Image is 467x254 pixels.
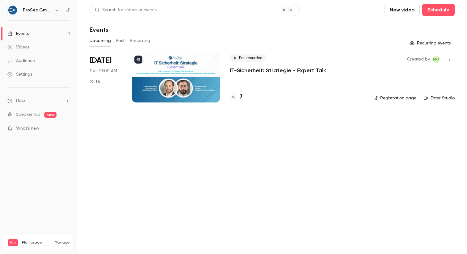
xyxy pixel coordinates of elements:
button: Recurring [130,36,150,46]
a: Enter Studio [424,95,455,101]
span: Pre-recorded [230,54,266,62]
span: Created by [407,56,430,63]
button: Past [116,36,125,46]
span: MD Operative [432,56,440,63]
div: Videos [7,44,29,50]
li: help-dropdown-opener [7,98,70,104]
span: Help [16,98,25,104]
div: Events [7,31,29,37]
div: Search for videos or events [95,7,157,13]
h4: 7 [240,93,242,101]
div: Audience [7,58,35,64]
button: New video [385,4,420,16]
span: Plan usage [22,240,51,245]
div: Settings [7,71,32,77]
span: Pro [8,239,18,246]
span: [DATE] [90,56,111,65]
h1: Events [90,26,108,33]
h6: ProSec GmbH [23,7,52,13]
a: SpeakerHub [16,111,40,118]
a: Manage [55,240,69,245]
a: Registration page [373,95,416,101]
span: Tue, 10:00 AM [90,68,117,74]
span: MO [433,56,439,63]
a: IT-Sicherheit: Strategie - Expert Talk [230,67,326,74]
button: Recurring events [407,38,455,48]
button: Upcoming [90,36,111,46]
img: ProSec GmbH [8,5,18,15]
span: What's new [16,125,39,132]
button: Schedule [422,4,455,16]
div: 1 h [90,79,100,84]
div: Sep 23 Tue, 10:00 AM (Europe/Berlin) [90,53,122,102]
span: new [44,112,57,118]
a: 7 [230,93,242,101]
